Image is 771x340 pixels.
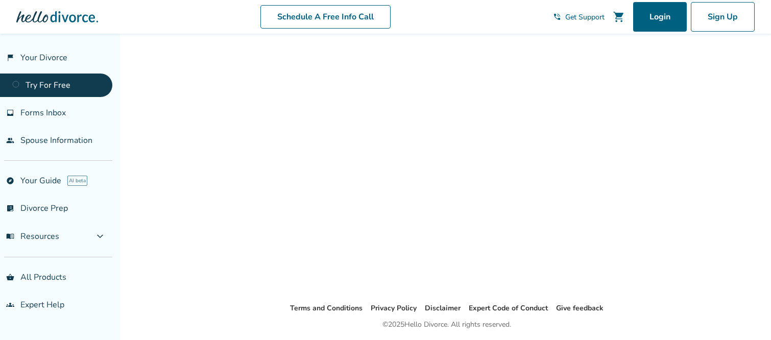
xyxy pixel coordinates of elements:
[613,11,625,23] span: shopping_cart
[6,177,14,185] span: explore
[6,109,14,117] span: inbox
[553,12,605,22] a: phone_in_talkGet Support
[67,176,87,186] span: AI beta
[6,232,14,240] span: menu_book
[425,302,461,314] li: Disclaimer
[6,231,59,242] span: Resources
[6,136,14,144] span: people
[260,5,391,29] a: Schedule A Free Info Call
[290,303,363,313] a: Terms and Conditions
[565,12,605,22] span: Get Support
[633,2,687,32] a: Login
[382,319,511,331] div: © 2025 Hello Divorce. All rights reserved.
[553,13,561,21] span: phone_in_talk
[20,107,66,118] span: Forms Inbox
[556,302,604,314] li: Give feedback
[6,54,14,62] span: flag_2
[371,303,417,313] a: Privacy Policy
[94,230,106,242] span: expand_more
[6,273,14,281] span: shopping_basket
[6,301,14,309] span: groups
[691,2,755,32] a: Sign Up
[6,204,14,212] span: list_alt_check
[469,303,548,313] a: Expert Code of Conduct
